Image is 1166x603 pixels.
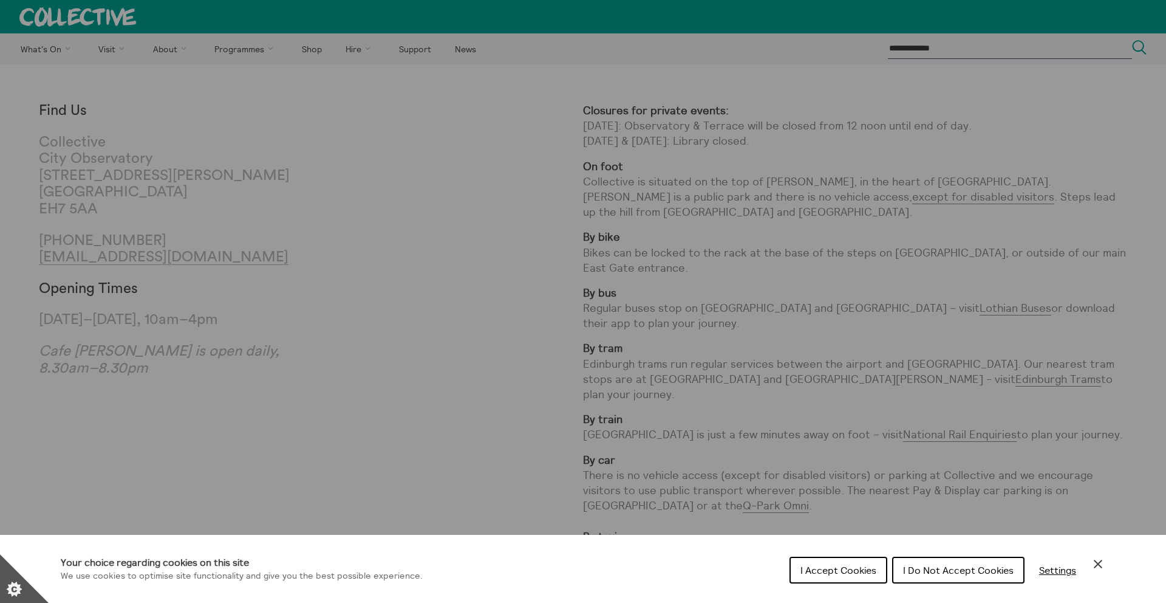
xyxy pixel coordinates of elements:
button: I Accept Cookies [789,557,887,584]
button: Settings [1029,558,1086,582]
span: I Do Not Accept Cookies [903,564,1014,576]
span: Settings [1039,564,1076,576]
p: We use cookies to optimise site functionality and give you the best possible experience. [61,570,423,583]
button: I Do Not Accept Cookies [892,557,1025,584]
h1: Your choice regarding cookies on this site [61,555,423,570]
span: I Accept Cookies [800,564,876,576]
button: Close Cookie Control [1091,557,1105,571]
